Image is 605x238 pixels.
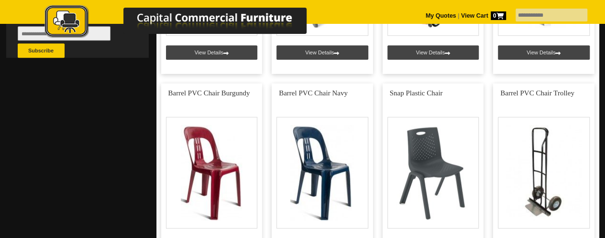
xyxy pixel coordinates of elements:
img: Capital Commercial Furniture Logo [18,5,353,40]
a: Capital Commercial Furniture Logo [18,5,353,42]
a: My Quotes [426,12,456,19]
button: Subscribe [18,43,65,58]
a: View Cart0 [459,12,506,19]
strong: View Cart [461,12,506,19]
input: Email Address * [18,26,110,41]
span: 0 [491,11,506,20]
